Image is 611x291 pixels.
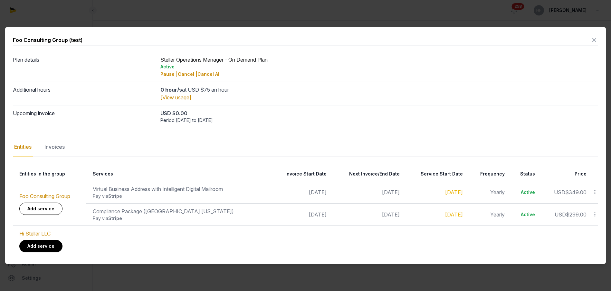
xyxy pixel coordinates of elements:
a: Add service [19,240,62,252]
strong: 0 hour/s [160,86,182,93]
a: Hi Stellar LLC [19,230,51,237]
div: Invoices [43,138,66,156]
span: USD [554,189,565,196]
td: Yearly [467,181,509,204]
th: Frequency [467,167,509,181]
th: Entities in the group [13,167,86,181]
th: Price [539,167,590,181]
span: [DATE] [382,211,400,218]
div: Pay via [93,193,264,199]
span: Stripe [108,216,122,221]
span: Pause | [160,71,178,77]
div: Active [160,64,598,70]
div: Active [515,211,535,218]
a: Add service [19,203,62,215]
span: USD [555,211,566,218]
div: Compliance Package ([GEOGRAPHIC_DATA] [US_STATE]) [93,207,264,215]
span: [DATE] [382,189,400,196]
div: Entities [13,138,33,156]
dt: Plan details [13,56,155,78]
a: Foo Consulting Group [19,193,70,199]
a: [DATE] [445,189,463,196]
th: Invoice Start Date [269,167,330,181]
nav: Tabs [13,138,598,156]
span: Cancel All [197,71,221,77]
dt: Upcoming invoice [13,109,155,124]
div: Virtual Business Address with Intelligent Digital Mailroom [93,185,264,193]
span: Cancel | [178,71,197,77]
div: USD $0.00 [160,109,598,117]
th: Status [509,167,539,181]
div: Active [515,189,535,196]
span: $299.00 [566,211,587,218]
div: at USD $75 an hour [160,86,598,94]
a: [DATE] [445,211,463,218]
th: Services [86,167,268,181]
th: Service Start Date [404,167,467,181]
th: Next Invoice/End Date [330,167,404,181]
dt: Additional hours [13,86,155,101]
div: Pay via [93,215,264,222]
span: Stripe [108,193,122,199]
div: Period [DATE] to [DATE] [160,117,598,124]
td: Yearly [467,204,509,226]
span: $349.00 [565,189,587,196]
div: Foo Consulting Group (test) [13,36,82,44]
a: [View usage] [160,94,191,101]
div: Stellar Operations Manager - On Demand Plan [160,56,598,78]
td: [DATE] [269,204,330,226]
td: [DATE] [269,181,330,204]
